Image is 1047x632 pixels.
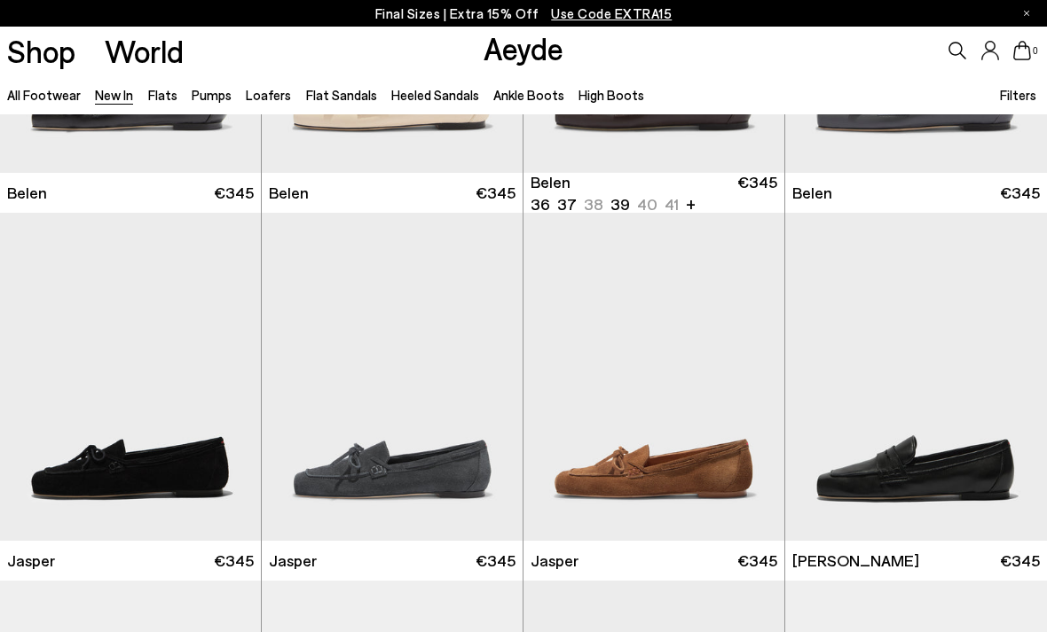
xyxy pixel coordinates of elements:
[737,171,777,215] span: €345
[7,87,81,103] a: All Footwear
[551,5,672,21] span: Navigate to /collections/ss25-final-sizes
[95,87,133,103] a: New In
[610,193,630,215] li: 39
[269,182,309,204] span: Belen
[7,182,47,204] span: Belen
[531,193,550,215] li: 36
[7,550,55,572] span: Jasper
[785,213,1047,541] img: Lana Moccasin Loafers
[557,193,577,215] li: 37
[269,550,317,572] span: Jasper
[391,87,479,103] a: Heeled Sandals
[1013,41,1031,60] a: 0
[476,182,516,204] span: €345
[792,550,919,572] span: [PERSON_NAME]
[484,29,563,66] a: Aeyde
[105,35,184,66] a: World
[1000,87,1036,103] span: Filters
[1031,46,1040,56] span: 0
[148,87,177,103] a: Flats
[785,541,1047,581] a: [PERSON_NAME] €345
[523,541,784,581] a: Jasper €345
[579,87,644,103] a: High Boots
[531,550,579,572] span: Jasper
[476,550,516,572] span: €345
[792,182,832,204] span: Belen
[262,541,523,581] a: Jasper €345
[523,173,784,213] a: Belen 36 37 38 39 40 41 + €345
[262,173,523,213] a: Belen €345
[262,213,523,541] img: Jasper Moccasin Loafers
[7,35,75,66] a: Shop
[493,87,564,103] a: Ankle Boots
[531,171,571,193] span: Belen
[686,191,696,215] li: +
[214,550,254,572] span: €345
[523,213,784,541] img: Jasper Moccasin Loafers
[1000,182,1040,204] span: €345
[306,87,377,103] a: Flat Sandals
[785,173,1047,213] a: Belen €345
[737,550,777,572] span: €345
[1000,550,1040,572] span: €345
[246,87,291,103] a: Loafers
[214,182,254,204] span: €345
[192,87,232,103] a: Pumps
[375,3,673,25] p: Final Sizes | Extra 15% Off
[531,193,673,215] ul: variant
